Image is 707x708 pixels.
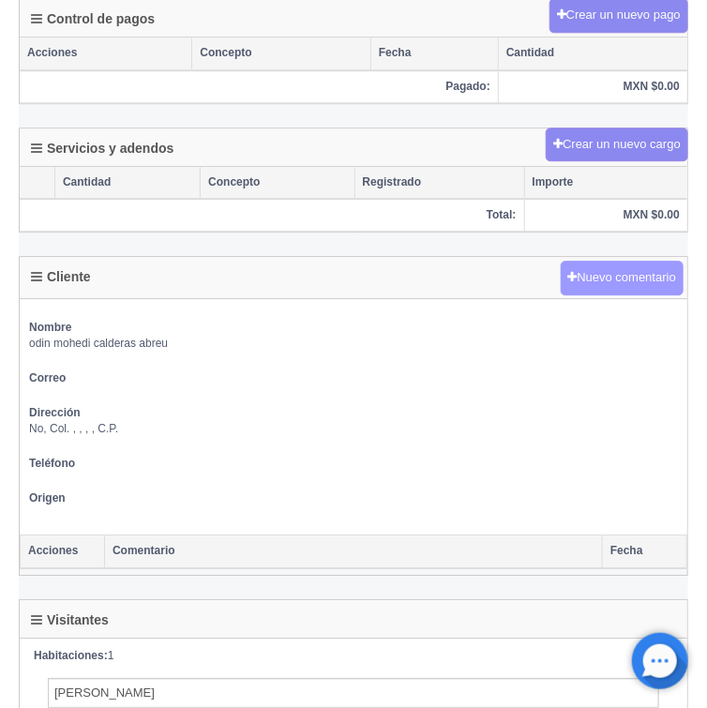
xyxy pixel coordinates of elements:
[29,405,678,421] dt: Dirección
[29,336,678,352] dd: odin mohedi calderas abreu
[29,370,678,386] dt: Correo
[192,38,370,69] th: Concepto
[31,142,173,156] h4: Servicios y adendos
[498,70,687,103] th: MXN $0.00
[34,649,108,662] strong: Habitaciones:
[48,678,659,708] input: Nombre del Adulto
[20,70,498,103] th: Pagado:
[524,167,687,199] th: Importe
[603,535,687,568] th: Fecha
[354,167,524,199] th: Registrado
[20,199,524,232] th: Total:
[546,128,688,162] button: Crear un nuevo cargo
[54,167,200,199] th: Cantidad
[498,38,687,69] th: Cantidad
[29,320,678,336] dt: Nombre
[524,199,687,232] th: MXN $0.00
[29,490,678,506] dt: Origen
[21,535,105,568] th: Acciones
[20,38,192,69] th: Acciones
[31,270,91,284] h4: Cliente
[105,535,603,568] th: Comentario
[34,648,673,664] div: 1
[561,261,684,295] button: Nuevo comentario
[31,613,109,627] h4: Visitantes
[31,12,155,26] h4: Control de pagos
[29,456,678,472] dt: Teléfono
[29,421,678,437] dd: No, Col. , , , , C.P.
[370,38,498,69] th: Fecha
[201,167,354,199] th: Concepto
